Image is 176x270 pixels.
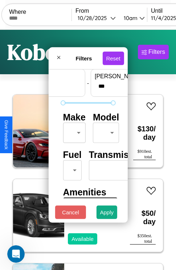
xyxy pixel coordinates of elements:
[87,78,89,88] p: -
[133,149,156,160] div: $ 910 est. total
[89,150,147,160] h4: Transmission
[118,14,147,22] button: 10am
[4,120,9,150] div: Give Feedback
[97,206,118,219] button: Apply
[133,118,156,149] h3: $ 130 / day
[9,9,71,15] label: Where
[130,202,156,233] h3: $ 50 / day
[63,187,113,198] h4: Amenities
[63,112,86,123] h4: Make
[120,15,139,21] div: 10am
[102,51,124,65] button: Reset
[148,48,165,56] div: Filters
[95,73,156,80] label: [PERSON_NAME]
[130,233,156,245] div: $ 350 est. total
[7,37,56,67] h1: Kobe
[78,15,110,21] div: 10 / 28 / 2025
[63,150,81,160] h4: Fuel
[75,8,147,14] label: From
[20,73,81,80] label: min price
[71,234,94,244] p: Available
[7,245,25,263] iframe: Intercom live chat
[55,206,86,219] button: Cancel
[75,14,118,22] button: 10/28/2025
[138,45,169,59] button: Filters
[65,55,102,61] h4: Filters
[93,112,119,123] h4: Model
